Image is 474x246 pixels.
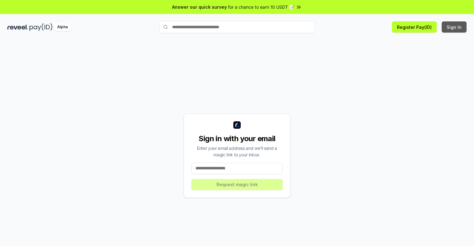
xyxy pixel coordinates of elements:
[228,4,294,10] span: for a chance to earn 10 USDT 📝
[442,21,467,33] button: Sign In
[54,23,71,31] div: Alpha
[30,23,52,31] img: pay_id
[191,134,283,144] div: Sign in with your email
[172,4,227,10] span: Answer our quick survey
[7,23,28,31] img: reveel_dark
[233,121,241,129] img: logo_small
[191,145,283,158] div: Enter your email address and we’ll send a magic link to your inbox.
[392,21,437,33] button: Register Pay(ID)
